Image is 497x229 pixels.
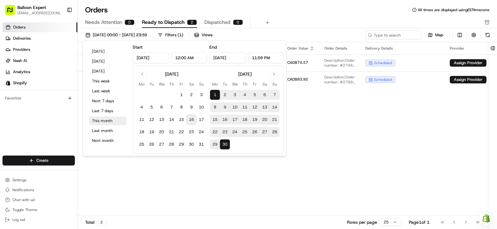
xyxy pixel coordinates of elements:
th: Thursday [240,81,250,87]
button: 10 [230,102,240,112]
div: Start new chat [28,59,102,65]
span: Balloon Expert [17,4,46,11]
span: Knowledge Base [12,122,48,128]
th: Saturday [186,81,196,87]
th: Tuesday [147,81,157,87]
button: 22 [176,127,186,137]
button: 11 [240,102,250,112]
button: Last month [89,126,126,135]
span: Needs Attention [85,19,122,26]
button: 16 [186,115,196,125]
span: Providers [13,47,30,52]
div: [DATE] [238,71,252,77]
button: 6 [157,102,166,112]
span: All times are displayed using EST timezone [418,7,490,12]
div: 📗 [6,122,11,127]
span: [DATE] [55,96,68,101]
span: Toggle Theme [12,207,37,212]
th: Tuesday [220,81,230,87]
span: Notifications [12,187,34,192]
button: 6 [260,90,270,100]
button: Toggle Theme [2,205,75,214]
button: Chat with us! [2,196,75,204]
div: Favorites [2,93,75,103]
button: This week [89,77,126,86]
span: Deliveries [13,36,31,41]
button: [EMAIL_ADDRESS][DOMAIN_NAME] [17,11,62,15]
div: 2 [97,219,106,226]
a: Providers [2,45,77,55]
button: Notifications [2,186,75,194]
span: Ready to Dispatch [142,19,185,26]
button: 15 [176,115,186,125]
button: Refresh [483,31,492,39]
div: [DATE] [165,71,178,77]
button: 9 [186,102,196,112]
button: Views [191,31,215,39]
a: Analytics [2,67,77,77]
div: Provider [450,46,486,51]
button: [DATE] [89,57,126,66]
button: 1 [210,90,220,100]
input: Time [171,52,207,63]
button: 24 [196,127,206,137]
button: 12 [250,102,260,112]
button: Assign Provider [450,76,486,83]
button: 15 [210,115,220,125]
button: 9 [220,102,230,112]
button: 16 [220,115,230,125]
img: 1736555255976-a54dd68f-1ca7-489b-9aae-adbdc363a1c4 [12,96,17,101]
span: ( 1 ) [178,32,183,38]
div: Page 1 of 1 [409,219,430,225]
span: CAD$74.57 [287,60,308,65]
button: 3 [230,90,240,100]
button: 31 [196,139,206,149]
input: Time [248,52,284,63]
span: Create [36,158,48,163]
button: See all [96,79,113,87]
th: Monday [210,81,220,87]
button: 3 [196,90,206,100]
label: End [209,44,217,50]
button: 19 [147,127,157,137]
a: 💻API Documentation [50,119,102,130]
button: 21 [166,127,176,137]
button: Settings [2,176,75,184]
button: Balloon Expert[EMAIL_ADDRESS][DOMAIN_NAME] [2,2,64,17]
div: 0 [233,20,243,25]
button: 17 [230,115,240,125]
input: Clear [16,40,103,46]
th: Sunday [270,81,280,87]
button: 2 [220,90,230,100]
button: 18 [137,127,147,137]
h1: Orders [85,5,108,15]
img: 1736555255976-a54dd68f-1ca7-489b-9aae-adbdc363a1c4 [6,59,17,70]
span: scheduled [374,77,392,82]
button: 23 [186,127,196,137]
button: 21 [270,115,280,125]
div: Delivery Details [365,46,440,51]
button: 8 [176,102,186,112]
button: [DATE] 00:00 - [DATE] 23:59 [83,31,150,39]
button: 14 [166,115,176,125]
th: Thursday [166,81,176,87]
img: Shopify logo [6,81,11,86]
div: Order Value [287,46,314,51]
div: Order Details [324,46,355,51]
span: Description: Order number: #27460 for [PERSON_NAME] [324,58,355,68]
button: Go to previous month [138,70,147,78]
button: 24 [230,127,240,137]
a: Deliveries [2,33,77,43]
img: Brigitte Vinadas [6,90,16,100]
button: [DATE] [89,47,126,56]
a: 📗Knowledge Base [4,119,50,130]
button: Next month [89,136,126,145]
p: Rows per page [347,219,377,225]
button: [DATE] [89,67,126,76]
div: Past conversations [6,81,40,86]
img: 8016278978528_b943e370aa5ada12b00a_72.png [13,59,24,70]
span: Chat with us! [12,197,35,202]
button: 11 [137,115,147,125]
span: Nash AI [13,58,27,64]
button: 23 [220,127,230,137]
